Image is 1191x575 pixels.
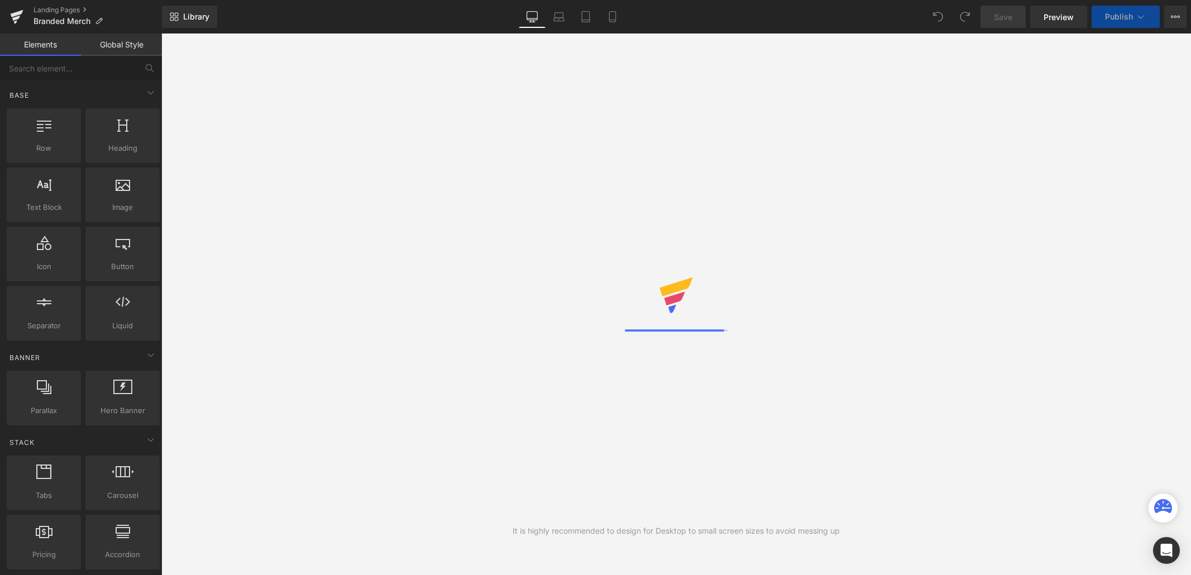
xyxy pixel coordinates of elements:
[1153,537,1180,564] div: Open Intercom Messenger
[10,490,78,501] span: Tabs
[81,33,162,56] a: Global Style
[10,405,78,416] span: Parallax
[954,6,976,28] button: Redo
[89,549,156,560] span: Accordion
[927,6,949,28] button: Undo
[10,549,78,560] span: Pricing
[89,405,156,416] span: Hero Banner
[513,525,840,537] div: It is highly recommended to design for Desktop to small screen sizes to avoid messing up
[572,6,599,28] a: Tablet
[89,320,156,332] span: Liquid
[89,142,156,154] span: Heading
[1092,6,1160,28] button: Publish
[10,202,78,213] span: Text Block
[8,90,30,100] span: Base
[546,6,572,28] a: Laptop
[10,320,78,332] span: Separator
[8,352,41,363] span: Banner
[1030,6,1087,28] a: Preview
[519,6,546,28] a: Desktop
[994,11,1012,23] span: Save
[34,17,90,26] span: Branded Merch
[10,142,78,154] span: Row
[10,261,78,272] span: Icon
[34,6,162,15] a: Landing Pages
[1164,6,1187,28] button: More
[1105,12,1133,21] span: Publish
[1044,11,1074,23] span: Preview
[162,6,217,28] a: New Library
[89,202,156,213] span: Image
[183,12,209,22] span: Library
[8,437,36,448] span: Stack
[89,261,156,272] span: Button
[89,490,156,501] span: Carousel
[599,6,626,28] a: Mobile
